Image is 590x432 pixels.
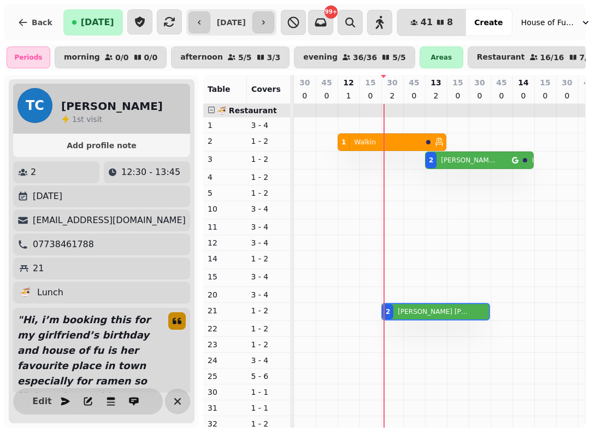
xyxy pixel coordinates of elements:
p: 14 [208,253,243,264]
p: 4 [208,172,243,183]
p: 3 - 4 [251,203,286,214]
p: 24 [208,355,243,366]
span: 8 [447,18,453,27]
p: 2 [432,90,440,101]
span: st [77,115,86,124]
button: Create [465,9,511,36]
p: 23 [208,339,243,350]
p: 3 - 4 [251,271,286,282]
span: 🍜 Restaurant [217,106,277,115]
p: 20 [208,289,243,300]
p: 25 [208,371,243,382]
p: 15 [365,77,375,88]
p: 0 [322,90,331,101]
p: evening [303,53,338,62]
span: Back [32,19,52,26]
p: visit [72,114,102,125]
p: 22 [208,323,243,334]
p: 15 [208,271,243,282]
p: 5 / 5 [392,54,406,61]
p: 0 / 0 [115,54,129,61]
span: 1 [72,115,77,124]
p: 45 [496,77,506,88]
p: 13 [430,77,441,88]
p: 0 [497,90,506,101]
button: morning0/00/0 [55,46,167,68]
p: 30 [387,77,397,88]
span: Table [208,85,231,94]
button: Add profile note [17,138,186,153]
p: 0 [453,90,462,101]
button: afternoon5/53/3 [171,46,290,68]
p: 5 - 6 [251,371,286,382]
p: 1 - 2 [251,305,286,316]
p: 0 / 0 [144,54,158,61]
p: afternoon [180,53,223,62]
p: 2 [31,166,36,179]
p: 0 [410,90,418,101]
div: 1 [341,138,346,147]
h2: [PERSON_NAME] [61,98,163,114]
p: [PERSON_NAME] [PERSON_NAME] [398,307,468,316]
p: 1 - 2 [251,253,286,264]
p: 12 [208,237,243,248]
p: 30 [208,387,243,398]
span: TC [26,99,44,112]
p: 30 [299,77,310,88]
p: [EMAIL_ADDRESS][DOMAIN_NAME] [33,214,186,227]
p: 3 / 3 [267,54,281,61]
span: 99+ [325,9,337,15]
span: Create [474,19,503,26]
p: 3 - 4 [251,120,286,131]
p: 1 - 2 [251,323,286,334]
p: 15 [540,77,550,88]
button: [DATE] [63,9,123,36]
span: Covers [251,85,281,94]
button: Edit [31,390,53,412]
p: 1 [208,120,243,131]
span: 41 [421,18,433,27]
div: 2 [429,156,433,165]
p: 0 [300,90,309,101]
div: 2 [386,307,390,316]
p: 3 - 4 [251,221,286,232]
p: 12 [343,77,353,88]
button: evening36/365/5 [294,46,415,68]
p: 21 [208,305,243,316]
p: [PERSON_NAME] Shih [441,156,497,165]
p: 16 / 16 [540,54,564,61]
p: 30 [474,77,485,88]
span: Add profile note [26,142,177,149]
button: 418 [397,9,466,36]
p: morning [64,53,100,62]
p: 3 - 4 [251,355,286,366]
p: 3 - 4 [251,237,286,248]
p: 30 [562,77,572,88]
p: Restaurant [477,53,525,62]
p: 11 [208,221,243,232]
p: 10 [208,203,243,214]
div: Areas [420,46,463,68]
p: 0 [563,90,571,101]
p: 0 [519,90,528,101]
p: 1 - 1 [251,402,286,413]
span: [DATE] [81,18,114,27]
p: 36 / 36 [353,54,377,61]
button: Back [9,9,61,36]
p: 1 - 1 [251,387,286,398]
span: Edit [36,397,49,406]
p: 5 [208,188,243,199]
p: 🍜 [20,286,31,299]
p: 1 - 2 [251,154,286,165]
div: Periods [7,46,50,68]
p: 0 [475,90,484,101]
p: 1 [344,90,353,101]
p: 1 - 2 [251,136,286,147]
p: 2 [208,136,243,147]
p: 1 - 2 [251,418,286,429]
p: 0 [366,90,375,101]
p: 1 - 2 [251,172,286,183]
p: 5 / 5 [238,54,252,61]
p: [DATE] [33,190,62,203]
p: 45 [321,77,332,88]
